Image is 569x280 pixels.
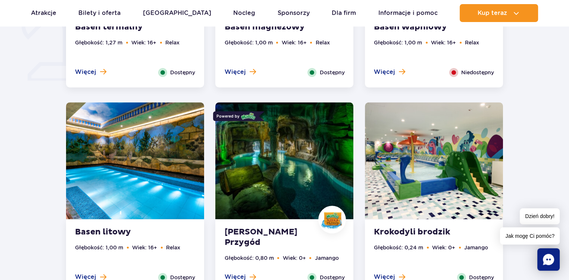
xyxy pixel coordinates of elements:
[165,38,179,47] li: Relax
[224,254,273,262] li: Głębokość: 0,80 m
[213,111,259,121] div: Powered by
[78,4,121,22] a: Bilety i oferta
[75,38,122,47] li: Głębokość: 1,27 m
[281,38,306,47] li: Wiek: 16+
[31,4,56,22] a: Atrakcje
[460,4,538,22] button: Kup teraz
[374,68,395,76] span: Więcej
[66,102,204,219] img: Lithium Pool
[224,68,246,76] span: Więcej
[75,227,165,237] strong: Basen litowy
[520,208,560,224] span: Dzień dobry!
[374,38,422,47] li: Głębokość: 1,00 m
[166,243,180,252] li: Relax
[75,68,106,76] button: Więcej
[224,68,256,76] button: Więcej
[75,22,165,32] strong: Basen termalny
[374,243,423,252] li: Głębokość: 0,24 m
[75,243,123,252] li: Głębokość: 1,00 m
[224,227,315,248] strong: [PERSON_NAME] Przygód
[315,254,338,262] li: Jamango
[465,38,479,47] li: Relax
[143,4,211,22] a: [GEOGRAPHIC_DATA]
[282,254,306,262] li: Wiek: 0+
[319,68,344,77] span: Dostępny
[224,22,315,32] strong: Basen magnezowy
[332,4,356,22] a: Dla firm
[241,112,256,120] img: Mamba logo
[374,22,464,32] strong: Basen wapniowy
[233,4,255,22] a: Nocleg
[431,38,456,47] li: Wiek: 16+
[537,248,560,271] div: Chat
[500,227,560,245] span: Jak mogę Ci pomóc?
[478,10,507,16] span: Kup teraz
[224,38,272,47] li: Głębokość: 1,00 m
[378,4,438,22] a: Informacje i pomoc
[278,4,310,22] a: Sponsorzy
[464,243,488,252] li: Jamango
[170,68,195,77] span: Dostępny
[132,243,157,252] li: Wiek: 16+
[374,68,405,76] button: Więcej
[75,68,96,76] span: Więcej
[374,227,464,237] strong: Krokodyli brodzik
[131,38,156,47] li: Wiek: 16+
[365,102,503,219] img: Baby pool Jay
[215,102,353,219] img: Mamba Adventure river
[432,243,455,252] li: Wiek: 0+
[315,38,329,47] li: Relax
[461,68,494,77] span: Niedostępny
